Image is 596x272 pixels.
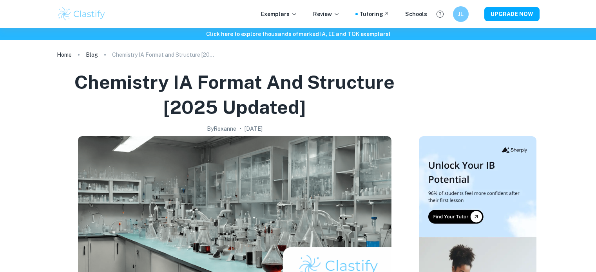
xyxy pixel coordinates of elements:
button: JL [453,6,469,22]
h1: Chemistry IA Format and Structure [2025 updated] [60,70,409,120]
a: Schools [405,10,427,18]
h6: JL [456,10,465,18]
p: Review [313,10,340,18]
a: Blog [86,49,98,60]
h2: By Roxanne [207,124,236,133]
a: Home [57,49,72,60]
p: • [239,124,241,133]
button: Help and Feedback [433,7,447,21]
p: Exemplars [261,10,297,18]
button: UPGRADE NOW [484,7,540,21]
p: Chemistry IA Format and Structure [2025 updated] [112,50,214,59]
img: Clastify logo [57,6,107,22]
a: Tutoring [359,10,389,18]
h6: Click here to explore thousands of marked IA, EE and TOK exemplars ! [2,30,594,38]
h2: [DATE] [245,124,263,133]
